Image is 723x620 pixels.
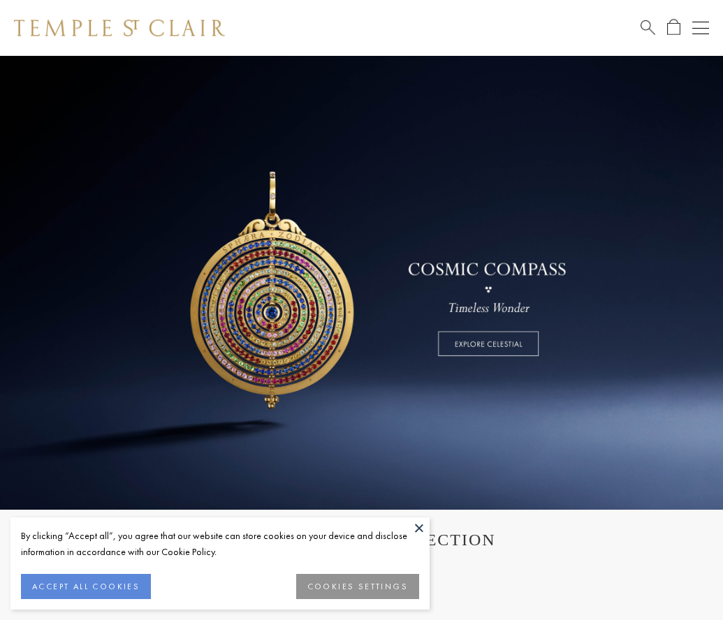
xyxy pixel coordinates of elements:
img: Temple St. Clair [14,20,225,36]
a: Search [641,19,655,36]
a: Open Shopping Bag [667,19,680,36]
button: ACCEPT ALL COOKIES [21,574,151,599]
button: COOKIES SETTINGS [296,574,419,599]
button: Open navigation [692,20,709,36]
div: By clicking “Accept all”, you agree that our website can store cookies on your device and disclos... [21,528,419,560]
